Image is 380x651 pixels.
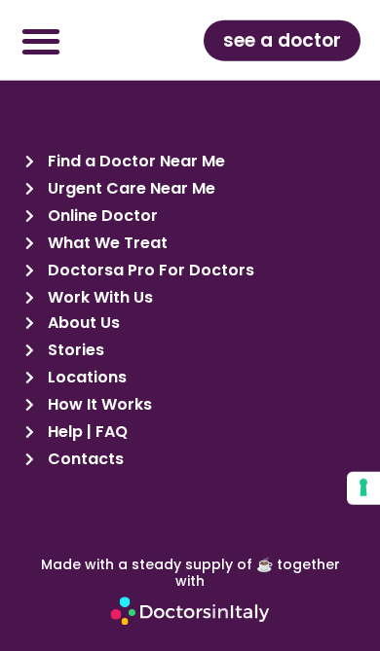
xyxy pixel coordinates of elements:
span: see a doctor [223,25,341,56]
a: Help | FAQ [25,418,355,446]
span: How It Works [43,391,152,418]
a: Find a Doctor Near Me [25,148,355,175]
a: How It Works [25,391,355,418]
span: Urgent Care Near Me [43,175,215,202]
span: Work With Us [43,284,153,311]
a: Work With Us [25,284,355,311]
button: Your consent preferences for tracking technologies [347,472,380,505]
a: Locations [25,364,355,391]
div: Menu Toggle [10,10,71,71]
span: Find a Doctor Near Me [43,148,225,175]
p: Made with a steady supply of ☕ together with [39,557,341,590]
span: Stories [43,337,104,364]
a: What We Treat [25,230,355,257]
a: Online Doctor [25,202,355,230]
a: Doctorsa Pro For Doctors [25,257,355,284]
a: About Us [25,309,355,337]
span: Locations [43,364,127,391]
span: Online Doctor [43,202,158,230]
span: About Us [43,309,120,337]
a: Urgent Care Near Me [25,175,355,202]
span: Help | FAQ [43,418,128,446]
a: see a doctor [204,20,361,61]
span: Contacts [43,446,124,473]
a: Stories [25,337,355,364]
span: What We Treat [43,230,168,257]
span: Doctorsa Pro For Doctors [43,257,254,284]
a: Contacts [25,446,355,473]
